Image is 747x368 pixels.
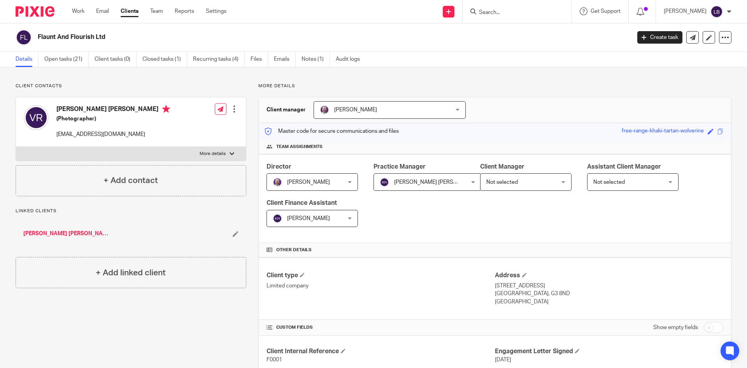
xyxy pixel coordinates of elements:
[273,214,282,223] img: svg%3E
[495,282,723,290] p: [STREET_ADDRESS]
[44,52,89,67] a: Open tasks (21)
[16,52,39,67] a: Details
[267,106,306,114] h3: Client manager
[95,52,137,67] a: Client tasks (0)
[16,29,32,46] img: svg%3E
[72,7,84,15] a: Work
[267,271,495,280] h4: Client type
[273,178,282,187] img: 299265733_8469615096385794_2151642007038266035_n%20(1).jpg
[193,52,245,67] a: Recurring tasks (4)
[622,127,704,136] div: free-range-khaki-tartan-wolverine
[593,180,625,185] span: Not selected
[16,83,246,89] p: Client contacts
[394,180,481,185] span: [PERSON_NAME] [PERSON_NAME]
[267,200,337,206] span: Client Finance Assistant
[276,247,312,253] span: Other details
[38,33,508,41] h2: Flaunt And Flourish Ltd
[267,347,495,356] h4: Client Internal Reference
[373,164,426,170] span: Practice Manager
[320,105,329,114] img: 299265733_8469615096385794_2151642007038266035_n%20(1).jpg
[24,105,49,130] img: svg%3E
[287,180,330,185] span: [PERSON_NAME]
[495,290,723,298] p: [GEOGRAPHIC_DATA], G3 8ND
[495,347,723,356] h4: Engagement Letter Signed
[664,7,707,15] p: [PERSON_NAME]
[96,7,109,15] a: Email
[267,324,495,331] h4: CUSTOM FIELDS
[334,107,377,113] span: [PERSON_NAME]
[200,151,226,157] p: More details
[142,52,187,67] a: Closed tasks (1)
[267,357,282,363] span: F0001
[96,267,166,279] h4: + Add linked client
[380,178,389,187] img: svg%3E
[710,5,723,18] img: svg%3E
[495,271,723,280] h4: Address
[56,130,170,138] p: [EMAIL_ADDRESS][DOMAIN_NAME]
[16,208,246,214] p: Linked clients
[495,298,723,306] p: [GEOGRAPHIC_DATA]
[587,164,661,170] span: Assistant Client Manager
[287,216,330,221] span: [PERSON_NAME]
[56,115,170,123] h5: (Photographer)
[480,164,524,170] span: Client Manager
[265,127,399,135] p: Master code for secure communications and files
[637,31,682,44] a: Create task
[56,105,170,115] h4: [PERSON_NAME] [PERSON_NAME]
[121,7,139,15] a: Clients
[486,180,518,185] span: Not selected
[591,9,621,14] span: Get Support
[478,9,548,16] input: Search
[251,52,268,67] a: Files
[495,357,511,363] span: [DATE]
[150,7,163,15] a: Team
[23,230,109,238] a: [PERSON_NAME] [PERSON_NAME]
[206,7,226,15] a: Settings
[267,282,495,290] p: Limited company
[274,52,296,67] a: Emails
[16,6,54,17] img: Pixie
[162,105,170,113] i: Primary
[336,52,366,67] a: Audit logs
[653,324,698,331] label: Show empty fields
[302,52,330,67] a: Notes (1)
[267,164,291,170] span: Director
[103,174,158,187] h4: + Add contact
[276,144,323,150] span: Team assignments
[258,83,731,89] p: More details
[175,7,194,15] a: Reports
